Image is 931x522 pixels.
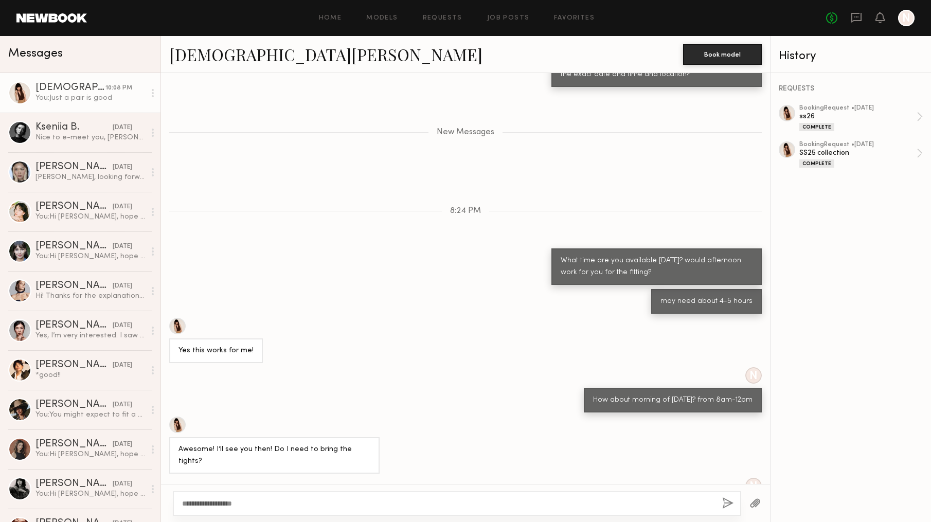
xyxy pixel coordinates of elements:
[113,400,132,410] div: [DATE]
[35,291,145,301] div: Hi! Thanks for the explanation — that really helps. I’m interested! I just moved to Downtown, so ...
[35,241,113,251] div: [PERSON_NAME]
[35,479,113,489] div: [PERSON_NAME]
[35,281,113,291] div: [PERSON_NAME]
[799,159,834,168] div: Complete
[113,163,132,172] div: [DATE]
[593,394,753,406] div: How about morning of [DATE]? from 8am-12pm
[35,360,113,370] div: [PERSON_NAME]
[683,44,762,65] button: Book model
[898,10,915,26] a: N
[35,122,113,133] div: Kseniia B.
[113,321,132,331] div: [DATE]
[113,123,132,133] div: [DATE]
[178,444,370,467] div: Awesome! I’ll see you then! Do I need to bring the tights?
[779,50,923,62] div: History
[35,212,145,222] div: You: Hi [PERSON_NAME], hope you're doing well. I'm a womenswear fashion designer currently workin...
[8,48,63,60] span: Messages
[113,242,132,251] div: [DATE]
[554,15,595,22] a: Favorites
[779,85,923,93] div: REQUESTS
[423,15,462,22] a: Requests
[113,202,132,212] div: [DATE]
[561,255,753,279] div: What time are you available [DATE]? would afternoon work for you for the fitting?
[35,133,145,142] div: Nice to e-meet you, [PERSON_NAME]! I’m currently in [GEOGRAPHIC_DATA], but I go back to LA pretty...
[113,281,132,291] div: [DATE]
[35,449,145,459] div: You: Hi [PERSON_NAME], hope you're doing well. I'm a womenswear fashion designer currently workin...
[35,172,145,182] div: [PERSON_NAME], looking forward to another chance!
[799,105,917,112] div: booking Request • [DATE]
[35,489,145,499] div: You: Hi [PERSON_NAME], hope you're doing well. I'm a womenswear fashion designer currently workin...
[799,105,923,131] a: bookingRequest •[DATE]ss26Complete
[660,296,753,308] div: may need about 4-5 hours
[35,202,113,212] div: [PERSON_NAME]
[35,331,145,340] div: Yes, I’m very interested. I saw your instagram and your work looks beautiful.
[35,370,145,380] div: *good!!
[487,15,530,22] a: Job Posts
[105,83,132,93] div: 10:08 PM
[799,141,917,148] div: booking Request • [DATE]
[366,15,398,22] a: Models
[35,400,113,410] div: [PERSON_NAME]
[35,439,113,449] div: [PERSON_NAME]
[113,361,132,370] div: [DATE]
[169,43,482,65] a: [DEMOGRAPHIC_DATA][PERSON_NAME]
[799,112,917,121] div: ss26
[35,410,145,420] div: You: You might expect to fit a total of 12-14 pieces at each round of fitting, instead of 28. Bec...
[113,479,132,489] div: [DATE]
[437,128,494,137] span: New Messages
[113,440,132,449] div: [DATE]
[450,207,481,215] span: 8:24 PM
[799,141,923,168] a: bookingRequest •[DATE]SS25 collectionComplete
[683,49,762,58] a: Book model
[35,320,113,331] div: [PERSON_NAME]
[799,148,917,158] div: SS25 collection
[35,162,113,172] div: [PERSON_NAME]
[799,123,834,131] div: Complete
[178,345,254,357] div: Yes this works for me!
[319,15,342,22] a: Home
[35,93,145,103] div: You: Just a pair is good
[35,251,145,261] div: You: Hi [PERSON_NAME], hope you're doing well. I'm a womenswear fashion designer currently workin...
[35,83,105,93] div: [DEMOGRAPHIC_DATA][PERSON_NAME]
